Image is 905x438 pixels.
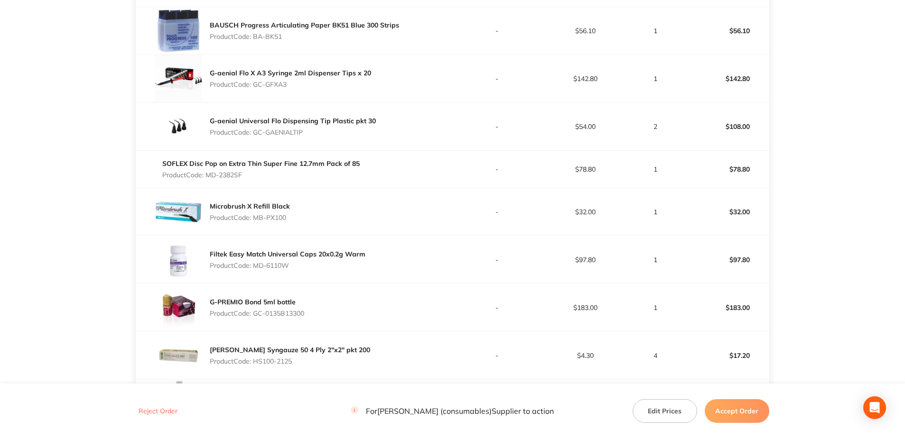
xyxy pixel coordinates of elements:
p: Product Code: MD-6110W [210,262,365,269]
p: $142.80 [541,75,629,82]
p: 1 [630,27,680,35]
p: $54.00 [541,123,629,130]
button: Reject Order [136,407,180,415]
p: 1 [630,165,680,173]
p: - [453,256,541,264]
p: Product Code: GC-0135B13300 [210,310,304,317]
p: - [453,352,541,359]
p: - [453,165,541,173]
p: 4 [630,352,680,359]
img: dnR5Mm5oaA [155,332,202,379]
p: $97.80 [541,256,629,264]
img: MXhoeTJxNQ [155,55,202,102]
p: - [453,27,541,35]
p: $78.80 [541,165,629,173]
p: $97.80 [681,248,769,271]
a: Filtek Easy Match Universal Caps 20x0.2g Warm [210,250,365,258]
p: $142.80 [681,67,769,90]
img: N2Jvb2o1dw [155,7,202,55]
p: 1 [630,208,680,216]
p: Product Code: GC-GAENIALTIP [210,128,376,136]
p: $183.00 [541,304,629,311]
p: - [453,123,541,130]
p: Product Code: GC-GFXA3 [210,81,371,88]
p: 1 [630,75,680,82]
div: Open Intercom Messenger [863,396,886,419]
p: Product Code: BA-BK51 [210,33,399,40]
p: 1 [630,304,680,311]
a: SOFLEX Disc Pop on Extra Thin Super Fine 12.7mm Pack of 85 [162,159,360,168]
p: $78.80 [681,158,769,181]
p: $4.30 [541,352,629,359]
p: Product Code: HS100-2125 [210,357,370,365]
img: eWVzd2hocw [155,380,202,427]
p: Product Code: MD-2382SF [162,171,360,179]
img: MjlrZWZ6cQ [155,284,202,331]
img: dGc1cWR4Ng [155,236,202,283]
p: 1 [630,256,680,264]
a: [PERSON_NAME] Syngauze 50 4 Ply 2"x2" pkt 200 [210,346,370,354]
button: Edit Prices [633,399,697,422]
a: G-aenial Flo X A3 Syringe 2ml Dispenser Tips x 20 [210,69,371,77]
p: For [PERSON_NAME] (consumables) Supplier to action [351,406,554,415]
p: - [453,208,541,216]
p: - [453,304,541,311]
p: - [453,75,541,82]
p: $32.00 [541,208,629,216]
p: $32.00 [681,201,769,223]
p: $17.20 [681,344,769,367]
a: BAUSCH Progress Articulating Paper BK51 Blue 300 Strips [210,21,399,29]
p: Product Code: MB-PX100 [210,214,290,221]
p: $56.10 [541,27,629,35]
a: G-PREMIO Bond 5ml bottle [210,298,296,306]
img: Y21zazQ3Yg [155,103,202,150]
button: Accept Order [705,399,769,422]
a: G-aenial Universal Flo Dispensing Tip Plastic pkt 30 [210,117,376,125]
img: dHIxdmUyaQ [155,188,202,236]
p: $56.10 [681,19,769,42]
p: 2 [630,123,680,130]
p: $183.00 [681,296,769,319]
a: Microbrush X Refill Black [210,202,290,210]
p: $108.00 [681,115,769,138]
